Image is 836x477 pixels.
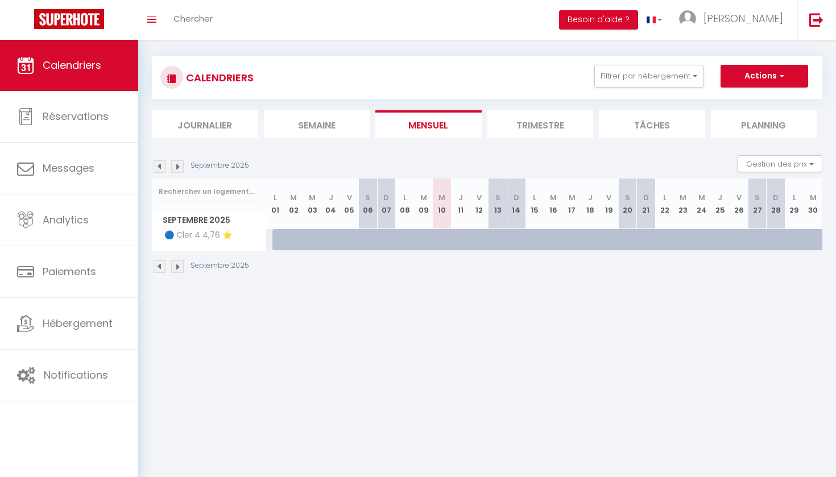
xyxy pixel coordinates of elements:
abbr: M [550,192,557,203]
th: 14 [507,179,525,229]
abbr: L [403,192,407,203]
th: 12 [470,179,489,229]
li: Tâches [599,110,705,138]
span: Messages [43,161,94,175]
abbr: M [420,192,427,203]
th: 13 [489,179,507,229]
img: Super Booking [34,9,104,29]
abbr: D [383,192,389,203]
h3: CALENDRIERS [183,65,254,90]
th: 19 [599,179,618,229]
abbr: J [329,192,333,203]
p: Septembre 2025 [191,260,249,271]
span: Réservations [43,109,109,123]
abbr: D [773,192,779,203]
span: Calendriers [43,58,101,72]
abbr: M [309,192,316,203]
th: 03 [303,179,322,229]
abbr: S [365,192,370,203]
th: 09 [414,179,433,229]
abbr: J [588,192,593,203]
button: Gestion des prix [738,155,822,172]
th: 29 [785,179,804,229]
th: 18 [581,179,600,229]
span: Hébergement [43,316,113,330]
th: 01 [266,179,285,229]
li: Trimestre [487,110,594,138]
th: 08 [396,179,415,229]
th: 11 [452,179,470,229]
th: 15 [525,179,544,229]
abbr: S [755,192,760,203]
span: Analytics [43,213,89,227]
th: 30 [804,179,822,229]
abbr: L [533,192,536,203]
abbr: V [347,192,352,203]
abbr: V [606,192,611,203]
th: 20 [618,179,637,229]
li: Mensuel [375,110,482,138]
abbr: L [663,192,667,203]
th: 02 [284,179,303,229]
button: Actions [721,65,808,88]
span: Chercher [173,13,213,24]
abbr: L [793,192,796,203]
th: 22 [655,179,674,229]
span: [PERSON_NAME] [703,11,783,26]
abbr: L [274,192,277,203]
abbr: S [495,192,500,203]
th: 27 [748,179,767,229]
button: Filtrer par hébergement [594,65,703,88]
li: Planning [711,110,817,138]
abbr: S [625,192,630,203]
abbr: M [810,192,817,203]
p: Septembre 2025 [191,160,249,171]
th: 28 [767,179,785,229]
abbr: J [458,192,463,203]
img: logout [809,13,823,27]
abbr: J [718,192,722,203]
th: 23 [674,179,693,229]
th: 21 [637,179,656,229]
abbr: M [438,192,445,203]
th: 07 [377,179,396,229]
abbr: D [514,192,519,203]
input: Rechercher un logement... [159,181,259,202]
abbr: D [643,192,649,203]
th: 05 [340,179,359,229]
button: Ouvrir le widget de chat LiveChat [9,5,43,39]
span: Paiements [43,264,96,279]
abbr: V [477,192,482,203]
abbr: M [698,192,705,203]
abbr: V [736,192,742,203]
th: 17 [562,179,581,229]
span: Notifications [44,368,108,382]
th: 26 [730,179,748,229]
span: Septembre 2025 [152,212,266,229]
li: Journalier [152,110,258,138]
img: ... [679,10,696,27]
th: 06 [359,179,378,229]
abbr: M [290,192,297,203]
th: 24 [693,179,711,229]
th: 10 [433,179,452,229]
th: 25 [711,179,730,229]
button: Besoin d'aide ? [559,10,638,30]
th: 16 [544,179,563,229]
span: 🔵 Cler 4 4,76 ⭐️ [154,229,235,242]
abbr: M [569,192,576,203]
abbr: M [680,192,686,203]
li: Semaine [264,110,370,138]
th: 04 [321,179,340,229]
